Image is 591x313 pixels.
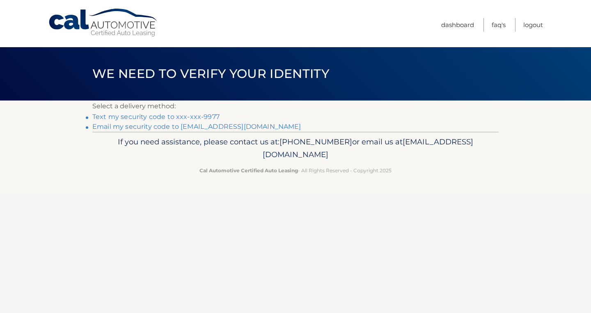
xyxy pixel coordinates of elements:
span: We need to verify your identity [92,66,329,81]
span: [PHONE_NUMBER] [279,137,352,146]
a: Dashboard [441,18,474,32]
a: FAQ's [492,18,506,32]
a: Text my security code to xxx-xxx-9977 [92,113,220,121]
p: Select a delivery method: [92,101,499,112]
a: Cal Automotive [48,8,159,37]
strong: Cal Automotive Certified Auto Leasing [199,167,298,174]
a: Email my security code to [EMAIL_ADDRESS][DOMAIN_NAME] [92,123,301,130]
a: Logout [523,18,543,32]
p: - All Rights Reserved - Copyright 2025 [98,166,493,175]
p: If you need assistance, please contact us at: or email us at [98,135,493,162]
